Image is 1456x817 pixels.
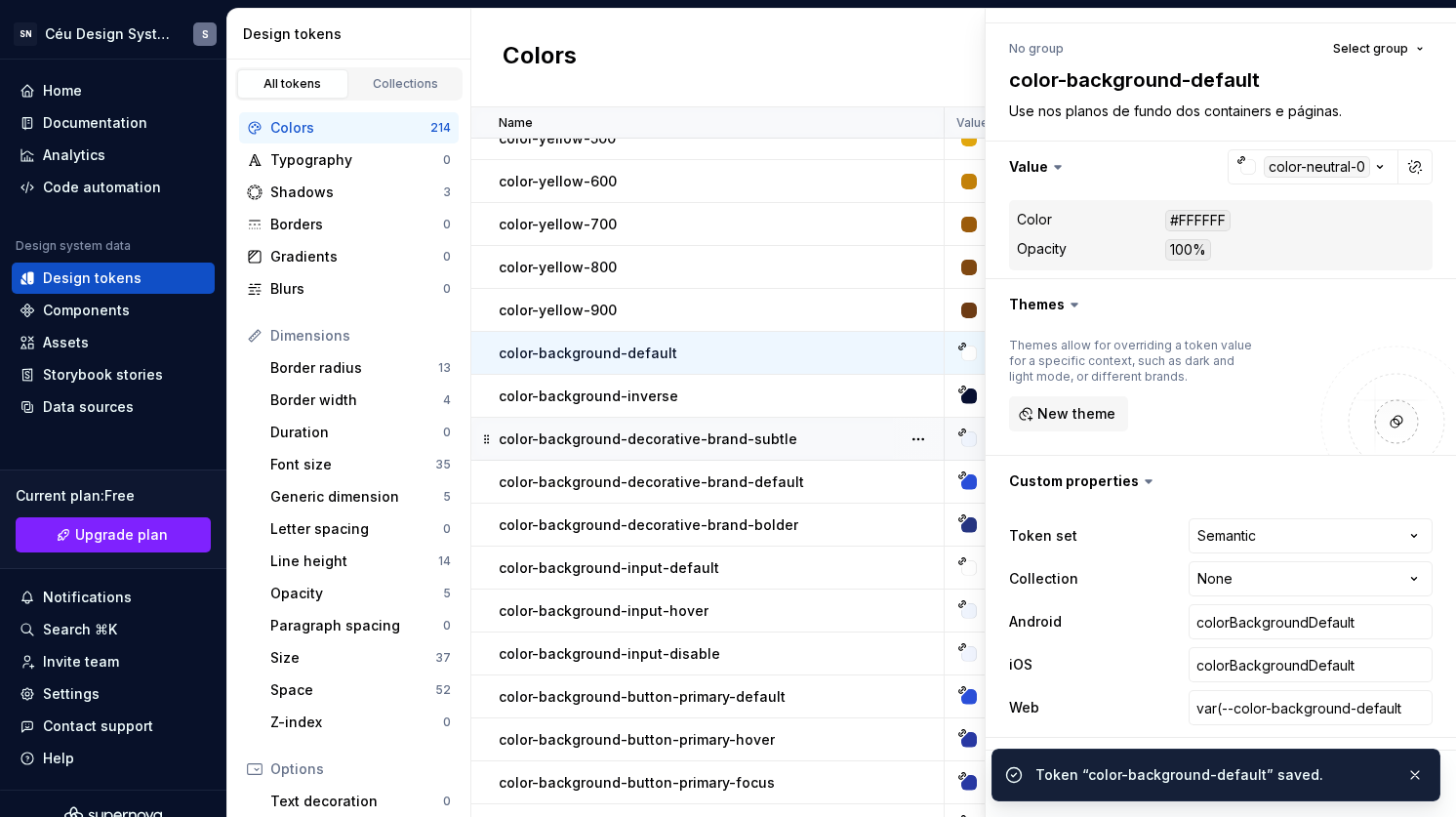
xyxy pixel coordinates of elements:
div: Dimensions [270,326,451,346]
div: Space [270,680,435,700]
div: Colors [270,118,430,138]
p: color-yellow-600 [499,172,617,191]
div: Collections [357,76,455,92]
div: Home [43,81,82,101]
div: Shadows [270,183,443,202]
textarea: Use nos planos de fundo dos containers e páginas. [1005,98,1429,125]
div: Notifications [43,588,132,607]
div: Generic dimension [270,487,443,507]
label: Token set [1009,526,1077,546]
div: Code automation [43,178,161,197]
div: Gradients [270,247,443,266]
div: Céu Design System [45,24,170,44]
p: color-background-decorative-brand-subtle [499,429,797,449]
label: Android [1009,612,1062,632]
p: color-background-decorative-brand-default [499,472,804,492]
div: No group [1009,41,1064,57]
div: 4 [443,392,451,408]
a: Border width4 [263,385,459,416]
div: Borders [270,215,443,234]
input: Empty [1189,690,1433,725]
p: color-background-inverse [499,387,678,406]
div: Border radius [270,358,438,378]
a: Generic dimension5 [263,481,459,512]
input: Empty [1189,604,1433,639]
a: Invite team [12,646,215,677]
div: Line height [270,551,438,571]
div: Design tokens [243,24,463,44]
div: 0 [443,715,451,730]
div: 14 [438,553,451,569]
a: Borders0 [239,209,459,240]
div: 0 [443,618,451,633]
div: 5 [443,586,451,601]
div: 0 [443,249,451,265]
a: Design tokens [12,263,215,294]
div: Analytics [43,145,105,165]
div: Design tokens [43,268,142,288]
button: Search ⌘K [12,614,215,645]
div: Design system data [16,238,131,254]
p: color-background-input-default [499,558,719,578]
a: Opacity5 [263,578,459,609]
a: Gradients0 [239,241,459,272]
div: Size [270,648,435,668]
div: Opacity [270,584,443,603]
div: Data sources [43,397,134,417]
a: Duration0 [263,417,459,448]
button: Contact support [12,711,215,742]
p: color-yellow-700 [499,215,617,234]
p: color-background-button-primary-default [499,687,786,707]
div: Letter spacing [270,519,443,539]
div: 5 [443,489,451,505]
a: Code automation [12,172,215,203]
div: 0 [443,152,451,168]
div: SN [14,22,37,46]
a: Documentation [12,107,215,139]
input: Empty [1189,647,1433,682]
a: Font size35 [263,449,459,480]
div: Text decoration [270,792,443,811]
p: color-background-decorative-brand-bolder [499,515,798,535]
div: 0 [443,217,451,232]
p: color-background-button-primary-hover [499,730,775,750]
div: Z-index [270,713,443,732]
div: 0 [443,425,451,440]
a: Shadows3 [239,177,459,208]
a: Space52 [263,674,459,706]
div: Components [43,301,130,320]
div: 214 [430,120,451,136]
a: Size37 [263,642,459,674]
a: Text decoration0 [263,786,459,817]
textarea: color-background-default [1005,62,1429,98]
button: Select group [1324,35,1433,62]
p: color-yellow-800 [499,258,617,277]
h2: Colors [503,40,577,75]
div: Invite team [43,652,119,672]
div: Documentation [43,113,147,133]
div: Duration [270,423,443,442]
p: Name [499,115,533,131]
div: 13 [438,360,451,376]
div: #FFFFFF [1165,210,1231,231]
div: 0 [443,521,451,537]
p: color-yellow-900 [499,301,617,320]
a: Storybook stories [12,359,215,390]
p: color-background-input-hover [499,601,708,621]
div: 35 [435,457,451,472]
div: Themes allow for overriding a token value for a specific context, such as dark and light mode, or... [1009,338,1253,385]
button: Help [12,743,215,774]
div: Help [43,749,74,768]
div: 37 [435,650,451,666]
div: Border width [270,390,443,410]
div: 0 [443,281,451,297]
a: Analytics [12,140,215,171]
label: Collection [1009,569,1078,589]
div: Contact support [43,716,153,736]
span: Select group [1333,41,1408,57]
label: Web [1009,698,1039,717]
a: Data sources [12,391,215,423]
div: Token “color-background-default” saved. [1035,765,1391,785]
div: Font size [270,455,435,474]
a: Assets [12,327,215,358]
